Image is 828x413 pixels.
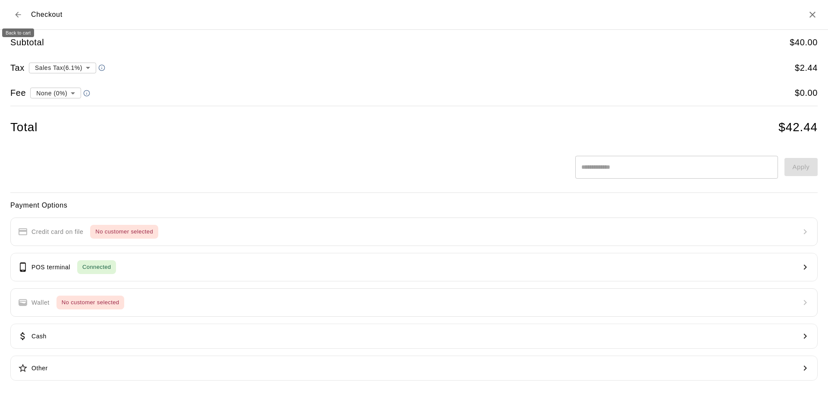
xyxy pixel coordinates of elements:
h4: $ 42.44 [778,120,818,135]
div: Checkout [10,7,63,22]
p: POS terminal [31,263,70,272]
h5: $ 2.44 [795,62,818,74]
button: Other [10,356,818,381]
h4: Total [10,120,38,135]
p: Other [31,364,48,373]
button: Cash [10,324,818,349]
h5: Fee [10,87,26,99]
div: None (0%) [30,85,81,101]
h5: Tax [10,62,25,74]
p: Cash [31,332,47,341]
h5: $ 40.00 [790,37,818,48]
button: Back to cart [10,7,26,22]
h6: Payment Options [10,200,818,211]
button: POS terminalConnected [10,253,818,281]
h5: $ 0.00 [795,87,818,99]
h5: Subtotal [10,37,44,48]
div: Back to cart [2,28,34,37]
span: Connected [77,262,116,272]
button: Close [807,9,818,20]
div: Sales Tax ( 6.1 %) [29,60,96,76]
